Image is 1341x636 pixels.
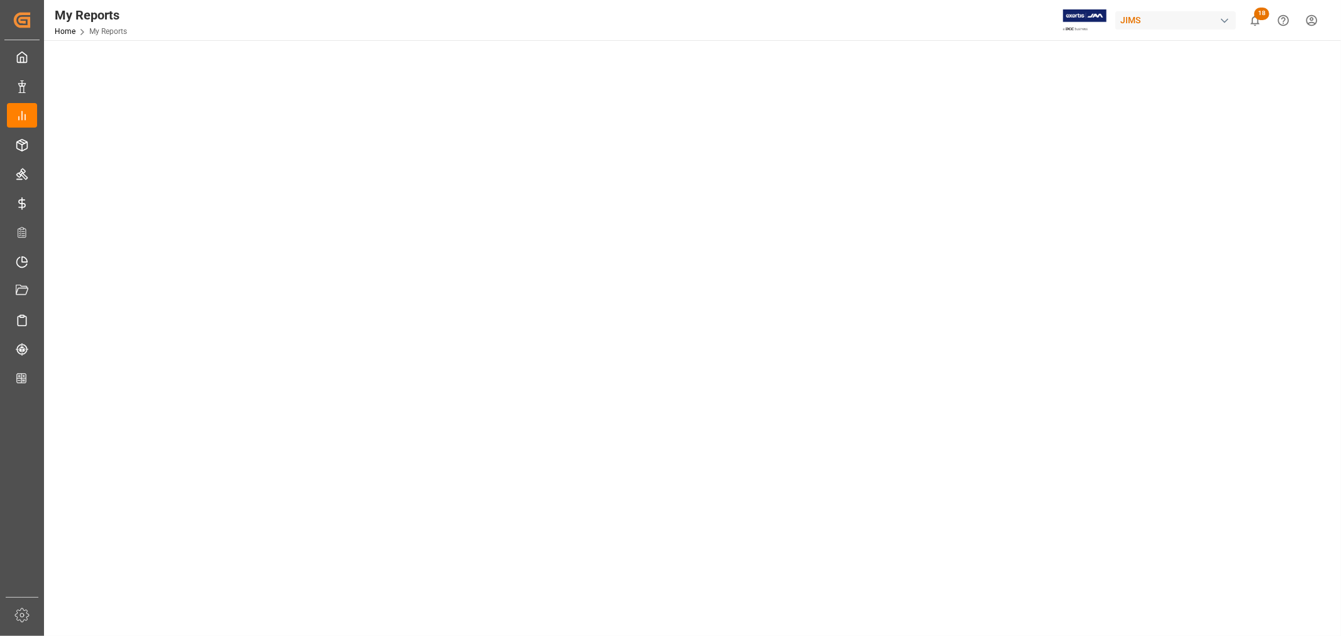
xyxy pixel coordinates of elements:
[1115,11,1236,30] div: JIMS
[1241,6,1269,35] button: show 18 new notifications
[1115,8,1241,32] button: JIMS
[1269,6,1298,35] button: Help Center
[1063,9,1106,31] img: Exertis%20JAM%20-%20Email%20Logo.jpg_1722504956.jpg
[55,27,75,36] a: Home
[55,6,127,25] div: My Reports
[1254,8,1269,20] span: 18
